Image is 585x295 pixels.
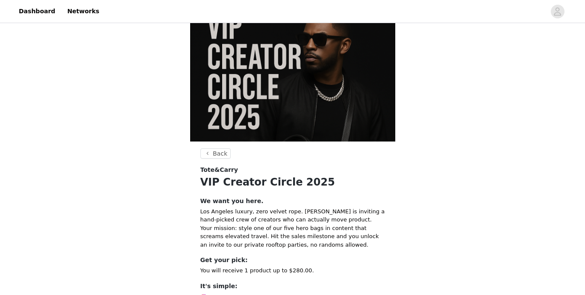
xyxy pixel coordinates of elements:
h1: VIP Creator Circle 2025 [200,174,385,190]
p: You will receive 1 product up to $280.00. [200,266,385,275]
h4: It's simple: [200,282,385,291]
p: Los Angeles luxury, zero velvet rope. [PERSON_NAME] is inviting a hand-picked crew of creators wh... [200,207,385,249]
a: Dashboard [14,2,60,21]
span: Tote&Carry [200,165,238,174]
h4: We want you here. [200,197,385,206]
a: Networks [62,2,104,21]
h4: Get your pick: [200,256,385,265]
button: Back [200,148,231,159]
div: avatar [553,5,561,18]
